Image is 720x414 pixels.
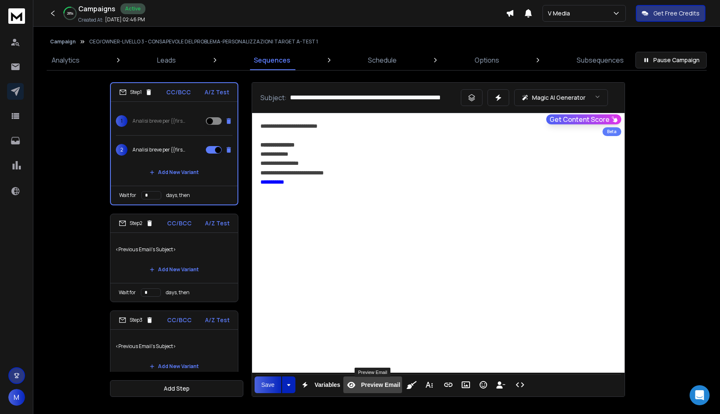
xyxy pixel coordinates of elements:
[470,50,504,70] a: Options
[132,118,186,124] p: Analisi breve per {{firstName}} {{lastName}}/{{companyName}}
[343,376,402,393] button: Preview Email
[120,3,145,14] div: Active
[368,55,397,65] p: Schedule
[577,55,624,65] p: Subsequences
[8,389,25,406] button: M
[690,385,710,405] div: Open Intercom Messenger
[152,50,181,70] a: Leads
[653,9,700,18] p: Get Free Credits
[166,88,191,96] p: CC/BCC
[249,50,295,70] a: Sequences
[313,381,342,389] span: Variables
[119,220,153,227] div: Step 2
[78,4,115,14] h1: Campaigns
[532,93,585,102] p: Magic AI Generator
[514,89,608,106] button: Magic AI Generator
[458,376,474,393] button: Insert Image (⌘P)
[143,261,205,278] button: Add New Variant
[67,11,73,16] p: 28 %
[166,289,190,296] p: days, then
[363,50,402,70] a: Schedule
[119,316,153,324] div: Step 3
[105,16,145,23] p: [DATE] 02:46 PM
[546,114,621,124] button: Get Content Score
[115,238,233,261] p: <Previous Email's Subject>
[205,316,230,324] p: A/Z Test
[297,376,342,393] button: Variables
[110,310,238,380] li: Step3CC/BCCA/Z Test<Previous Email's Subject>Add New Variant
[205,219,230,227] p: A/Z Test
[157,55,176,65] p: Leads
[52,55,80,65] p: Analytics
[110,82,238,205] li: Step1CC/BCCA/Z Test1Analisi breve per {{firstName}} {{lastName}}/{{companyName}}2Analisi breve pe...
[548,9,573,18] p: V Media
[359,381,402,389] span: Preview Email
[132,146,186,153] p: Analisi breve per {{firstName}} {{lastName}}/{{companyName}}
[260,93,287,103] p: Subject:
[167,316,192,324] p: CC/BCC
[440,376,456,393] button: Insert Link (⌘K)
[8,8,25,24] img: logo
[636,5,705,22] button: Get Free Credits
[166,192,190,199] p: days, then
[110,214,238,302] li: Step2CC/BCCA/Z Test<Previous Email's Subject>Add New VariantWait fordays, then
[116,144,127,156] span: 2
[89,38,318,45] p: CEO/OWNER-LIVELLO 3 - CONSAPEVOLE DEL PROBLEMA-PERSONALIZZAZIONI TARGET A-TEST 1
[47,50,85,70] a: Analytics
[512,376,528,393] button: Code View
[254,55,290,65] p: Sequences
[167,219,192,227] p: CC/BCC
[116,115,127,127] span: 1
[404,376,420,393] button: Clean HTML
[255,376,281,393] button: Save
[205,88,229,96] p: A/Z Test
[421,376,437,393] button: More Text
[475,376,491,393] button: Emoticons
[355,368,390,377] div: Preview Email
[78,17,103,23] p: Created At:
[50,38,76,45] button: Campaign
[475,55,499,65] p: Options
[602,127,621,136] div: Beta
[115,335,233,358] p: <Previous Email's Subject>
[635,52,707,68] button: Pause Campaign
[493,376,509,393] button: Insert Unsubscribe Link
[143,164,205,181] button: Add New Variant
[119,88,152,96] div: Step 1
[119,289,136,296] p: Wait for
[110,380,243,397] button: Add Step
[119,192,136,199] p: Wait for
[143,358,205,375] button: Add New Variant
[572,50,629,70] a: Subsequences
